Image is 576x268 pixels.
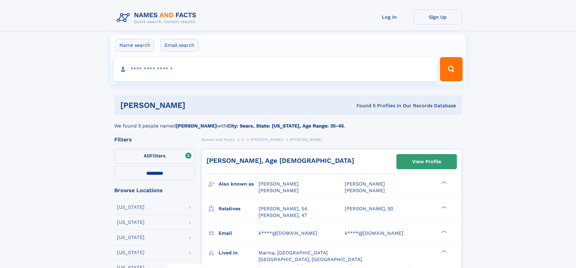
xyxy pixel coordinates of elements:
[251,136,283,143] a: [PERSON_NAME]
[227,123,344,129] b: City: Sears, State: [US_STATE], Age Range: 35-45
[219,248,259,258] h3: Lived in
[440,230,447,234] div: ❯
[259,257,362,262] span: [GEOGRAPHIC_DATA], [GEOGRAPHIC_DATA]
[114,10,201,26] img: Logo Names and Facts
[241,136,244,143] a: C
[117,235,145,240] div: [US_STATE]
[251,137,283,142] span: [PERSON_NAME]
[345,181,385,187] span: [PERSON_NAME]
[290,137,322,142] span: [PERSON_NAME]
[207,157,354,164] a: [PERSON_NAME], Age [DEMOGRAPHIC_DATA]
[117,205,145,210] div: [US_STATE]
[219,179,259,189] h3: Also known as
[440,249,447,253] div: ❯
[241,137,244,142] span: C
[271,102,456,109] div: Found 5 Profiles In Our Records Database
[114,188,195,193] div: Browse Locations
[412,155,441,169] div: View Profile
[114,115,462,130] div: We found 5 people named with .
[440,205,447,209] div: ❯
[120,102,271,109] h1: [PERSON_NAME]
[201,136,235,143] a: Names and Facts
[397,154,457,169] a: View Profile
[259,250,328,256] span: Marina, [GEOGRAPHIC_DATA]
[176,123,217,129] b: [PERSON_NAME]
[259,181,299,187] span: [PERSON_NAME]
[114,57,438,81] input: search input
[219,228,259,238] h3: Email
[114,149,195,163] label: Filters
[440,181,447,185] div: ❯
[161,39,198,52] label: Email search
[117,220,145,225] div: [US_STATE]
[144,153,150,159] span: All
[259,188,299,193] span: [PERSON_NAME]
[114,137,195,142] div: Filters
[345,188,385,193] span: [PERSON_NAME]
[219,204,259,214] h3: Relatives
[440,57,462,81] button: Search Button
[365,10,414,24] a: Log In
[259,212,307,219] a: [PERSON_NAME], 47
[345,205,393,212] a: [PERSON_NAME], 50
[414,10,462,24] a: Sign Up
[259,205,307,212] a: [PERSON_NAME], 54
[116,39,154,52] label: Name search
[117,250,145,255] div: [US_STATE]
